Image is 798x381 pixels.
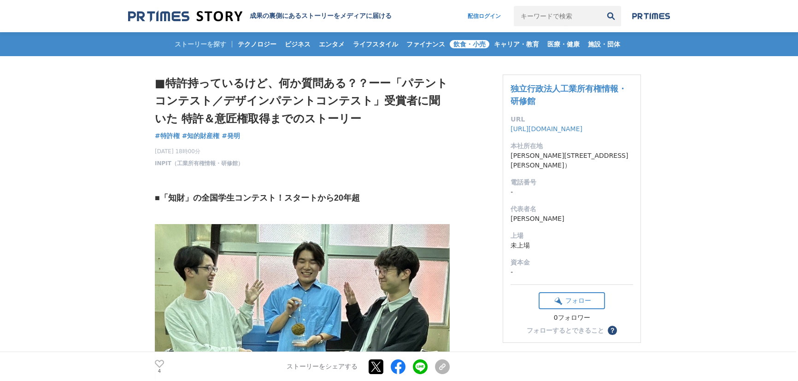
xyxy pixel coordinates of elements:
[510,214,633,224] dd: [PERSON_NAME]
[510,178,633,187] dt: 電話番号
[510,231,633,241] dt: 上場
[182,132,220,140] span: #知的財産権
[458,6,510,26] a: 配信ログイン
[403,32,449,56] a: ファイナンス
[584,40,624,48] span: 施設・団体
[632,12,670,20] img: prtimes
[349,40,402,48] span: ライフスタイル
[155,131,180,141] a: #特許権
[510,84,627,106] a: 独立行政法人工業所有権情報・研修館
[584,32,624,56] a: 施設・団体
[287,363,358,371] p: ストーリーをシェアする
[510,151,633,170] dd: [PERSON_NAME][STREET_ADDRESS][PERSON_NAME]）
[155,132,180,140] span: #特許権
[490,40,543,48] span: キャリア・教育
[315,40,348,48] span: エンタメ
[182,131,220,141] a: #知的財産権
[155,159,243,167] a: INPIT（工業所有権情報・研修館）
[510,204,633,214] dt: 代表者名
[315,32,348,56] a: エンタメ
[450,32,489,56] a: 飲食・小売
[403,40,449,48] span: ファイナンス
[234,32,280,56] a: テクノロジー
[510,267,633,277] dd: -
[155,75,450,127] h1: ■特許持っているけど、何か質問ある？？ーー「パテントコンテスト／デザインパテントコンテスト」受賞者に聞いた 特許＆意匠権取得までのストーリー
[539,314,605,322] div: 0フォロワー
[510,258,633,267] dt: 資本金
[281,40,314,48] span: ビジネス
[527,327,604,334] div: フォローするとできること
[544,40,583,48] span: 医療・健康
[234,40,280,48] span: テクノロジー
[510,141,633,151] dt: 本社所在地
[155,369,164,373] p: 4
[510,115,633,124] dt: URL
[450,40,489,48] span: 飲食・小売
[155,191,450,205] h3: ■「知財」の全国学生コンテスト！スタートから20年超
[608,326,617,335] button: ？
[490,32,543,56] a: キャリア・教育
[349,32,402,56] a: ライフスタイル
[222,131,240,141] a: #発明
[250,12,392,20] h2: 成果の裏側にあるストーリーをメディアに届ける
[544,32,583,56] a: 医療・健康
[222,132,240,140] span: #発明
[601,6,621,26] button: 検索
[155,147,243,156] span: [DATE] 18時00分
[514,6,601,26] input: キーワードで検索
[128,10,242,23] img: 成果の裏側にあるストーリーをメディアに届ける
[510,241,633,250] dd: 未上場
[609,327,616,334] span: ？
[128,10,392,23] a: 成果の裏側にあるストーリーをメディアに届ける 成果の裏側にあるストーリーをメディアに届ける
[281,32,314,56] a: ビジネス
[539,292,605,309] button: フォロー
[510,125,582,133] a: [URL][DOMAIN_NAME]
[510,187,633,197] dd: -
